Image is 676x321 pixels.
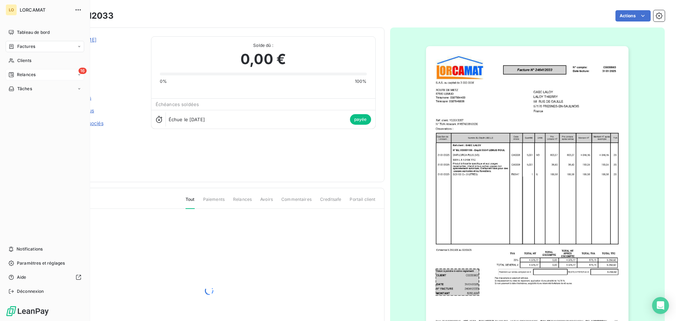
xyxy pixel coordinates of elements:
[17,57,31,64] span: Clients
[17,86,32,92] span: Tâches
[186,196,195,209] span: Tout
[17,246,43,252] span: Notifications
[260,196,273,208] span: Avoirs
[17,260,65,266] span: Paramètres et réglages
[17,274,26,280] span: Aide
[17,72,36,78] span: Relances
[203,196,225,208] span: Paiements
[281,196,312,208] span: Commentaires
[79,68,87,74] span: 16
[6,4,17,16] div: LO
[169,117,205,122] span: Échue le [DATE]
[160,42,367,49] span: Solde dû :
[17,29,50,36] span: Tableau de bord
[6,305,49,317] img: Logo LeanPay
[17,43,35,50] span: Factures
[240,49,286,70] span: 0,00 €
[615,10,651,21] button: Actions
[355,78,367,85] span: 100%
[652,297,669,314] div: Open Intercom Messenger
[160,78,167,85] span: 0%
[350,114,371,125] span: payée
[55,45,143,50] span: C0030963
[6,272,84,283] a: Aide
[17,288,44,295] span: Déconnexion
[156,101,199,107] span: Échéances soldées
[320,196,342,208] span: Creditsafe
[233,196,252,208] span: Relances
[350,196,375,208] span: Portail client
[20,7,70,13] span: LORCAMAT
